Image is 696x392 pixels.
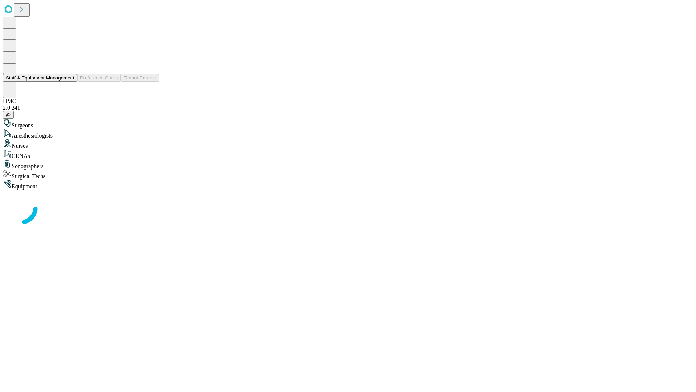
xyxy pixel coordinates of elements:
[3,149,693,159] div: CRNAs
[3,129,693,139] div: Anesthesiologists
[3,111,14,119] button: @
[3,170,693,180] div: Surgical Techs
[6,112,11,118] span: @
[77,74,121,82] button: Preference Cards
[3,159,693,170] div: Sonographers
[3,98,693,105] div: HMC
[3,180,693,190] div: Equipment
[3,105,693,111] div: 2.0.241
[3,74,77,82] button: Staff & Equipment Management
[121,74,159,82] button: Tenant Params
[3,139,693,149] div: Nurses
[3,119,693,129] div: Surgeons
